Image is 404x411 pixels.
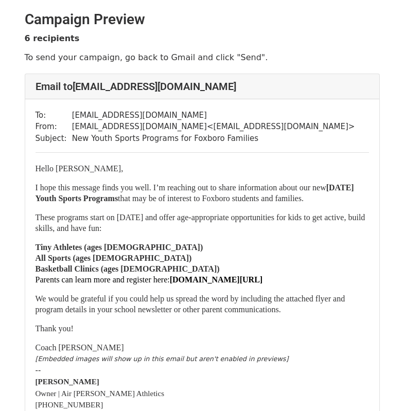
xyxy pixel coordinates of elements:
[36,80,369,93] h4: Email to [EMAIL_ADDRESS][DOMAIN_NAME]
[36,133,72,145] td: Subject:
[36,183,354,203] font: I hope this message finds you well. I’m reaching out to share information about our new that may ...
[36,275,263,284] font: Parents can learn more and register here:
[36,324,74,333] font: Thank you!
[36,294,345,314] font: We would be grateful if you could help us spread the word by including the attached flyer and pro...
[36,121,72,133] td: From:
[25,11,380,28] h2: Campaign Preview
[36,213,365,233] font: These programs start on [DATE] and offer age-appropriate opportunities for kids to get active, bu...
[36,366,41,375] span: --
[36,264,220,273] font: Basketball Clinics (ages [DEMOGRAPHIC_DATA])
[72,121,355,133] td: [EMAIL_ADDRESS][DOMAIN_NAME] < [EMAIL_ADDRESS][DOMAIN_NAME] >
[170,275,262,284] b: [DOMAIN_NAME][URL]
[36,254,192,262] font: All Sports (ages [DEMOGRAPHIC_DATA])
[36,243,203,252] font: Tiny Athletes (ages [DEMOGRAPHIC_DATA])
[36,353,369,365] div: ​
[36,164,124,173] font: Hello [PERSON_NAME],
[36,378,99,386] b: [PERSON_NAME]
[25,52,380,63] p: To send your campaign, go back to Gmail and click "Send".
[72,110,355,121] td: [EMAIL_ADDRESS][DOMAIN_NAME]
[36,183,354,203] strong: [DATE] Youth Sports Programs
[72,133,355,145] td: New Youth Sports Programs for Foxboro Families
[36,343,124,352] font: Coach [PERSON_NAME]​
[36,110,72,121] td: To:
[36,355,289,363] em: [Embedded images will show up in this email but aren't enabled in previews]
[25,33,80,43] strong: 6 recipients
